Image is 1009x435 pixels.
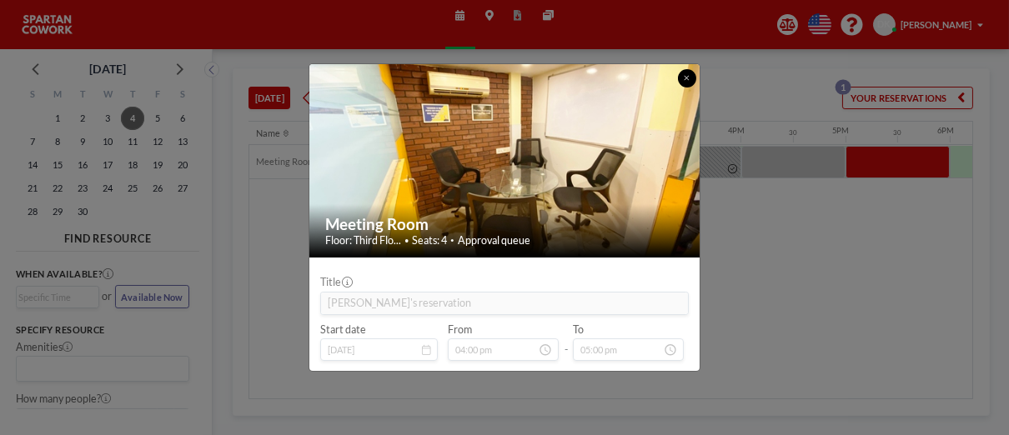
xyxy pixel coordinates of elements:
img: 537.jpg [309,14,701,307]
label: Title [320,276,352,289]
h2: Meeting Room [325,214,685,233]
span: Seats: 4 [412,234,447,247]
span: Approval queue [458,234,530,247]
span: • [450,237,454,245]
label: Start date [320,323,366,337]
label: From [448,323,472,337]
span: - [565,327,568,356]
span: • [404,236,409,246]
input: (No title) [321,292,689,315]
label: To [573,323,584,337]
span: Floor: Third Flo... [325,234,401,247]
